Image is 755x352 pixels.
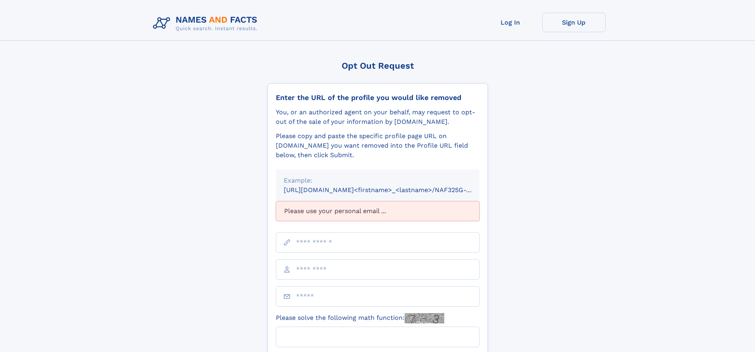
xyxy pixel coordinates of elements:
div: Enter the URL of the profile you would like removed [276,93,480,102]
a: Log In [479,13,542,32]
small: [URL][DOMAIN_NAME]<firstname>_<lastname>/NAF325G-xxxxxxxx [284,186,495,194]
label: Please solve the following math function: [276,313,444,323]
div: You, or an authorized agent on your behalf, may request to opt-out of the sale of your informatio... [276,108,480,127]
div: Please use your personal email ... [276,201,480,221]
div: Please copy and paste the specific profile page URL on [DOMAIN_NAME] you want removed into the Pr... [276,131,480,160]
img: Logo Names and Facts [150,13,264,34]
a: Sign Up [542,13,606,32]
div: Example: [284,176,472,185]
div: Opt Out Request [268,61,488,71]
